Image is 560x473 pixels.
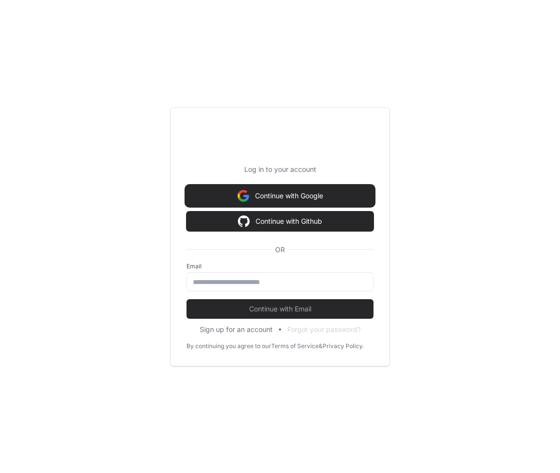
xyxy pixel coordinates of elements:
[187,262,373,270] label: Email
[323,342,364,350] a: Privacy Policy.
[187,165,373,174] p: Log in to your account
[200,325,273,334] button: Sign up for an account
[287,325,361,334] button: Forgot your password?
[187,212,373,231] button: Continue with Github
[187,299,373,319] button: Continue with Email
[271,245,289,255] span: OR
[187,304,373,314] span: Continue with Email
[237,186,249,206] img: Sign in with google
[187,342,271,350] div: By continuing you agree to our
[238,212,250,231] img: Sign in with google
[271,342,319,350] a: Terms of Service
[319,342,323,350] div: &
[187,186,373,206] button: Continue with Google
